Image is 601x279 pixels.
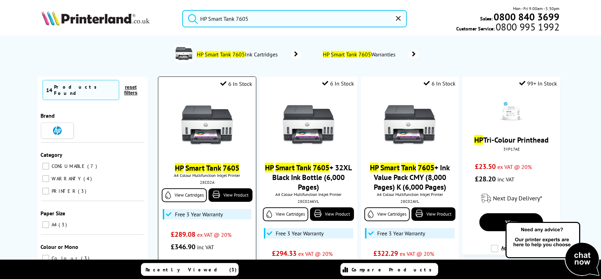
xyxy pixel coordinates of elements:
span: ex VAT @ 20% [197,231,231,238]
span: £289.08 [171,230,195,239]
input: WARRANTY 4 [42,175,49,182]
span: Mon - Fri 9:00am - 5:30pm [513,5,559,12]
mark: 7605 [418,163,434,172]
a: View Cartridges [162,188,207,202]
span: inc VAT [197,244,214,251]
button: reset filters [119,84,143,96]
a: HP Smart Tank 7605+ 32XL Black Ink Bottle (6,000 Pages) [265,163,352,192]
mark: Tank [206,163,221,173]
a: View [479,213,543,231]
mark: HP [265,163,274,172]
mark: Smart [205,51,219,58]
span: 3 [81,255,91,261]
img: HP-SmartTank-7605-Front-Small.jpg [283,99,335,151]
a: Compare Products [341,263,438,276]
a: View Cartridges [364,207,410,221]
mark: 7605 [313,163,329,172]
div: 3YP17AE [468,146,555,152]
mark: Tank [296,163,311,172]
span: ex VAT @ 20% [298,250,333,257]
span: A4 [50,222,58,228]
span: Free 3 Year Warranty [276,230,324,237]
span: Next Day Delivery* [493,194,542,202]
mark: Smart [275,163,295,172]
img: HP [53,126,62,135]
span: A4 Colour Multifunction Inkjet Printer [162,173,252,178]
a: HP Smart Tank 7605 [175,163,239,173]
img: 28C02A-conspage.jpg [175,45,193,62]
input: Colour 3 [42,255,49,262]
mark: Smart [331,51,345,58]
div: modal_delivery [466,189,557,208]
a: Recently Viewed (3) [141,263,239,276]
a: View Product [209,188,252,202]
input: CONSUMABLE 7 [42,163,49,170]
span: Ink Cartridges [196,51,281,58]
label: Add to Compare [491,245,533,258]
b: 0800 840 3699 [494,10,559,23]
img: HP-3YP17A-Small.png [499,99,523,123]
span: Free 3 Year Warranty [377,230,425,237]
a: HP Smart Tank 7605+ Ink Value Pack CMY (8,000 Pages) K (6,000 Pages) [370,163,450,192]
mark: Smart [185,163,205,173]
a: HP Smart Tank 7605Ink Cartridges [196,45,301,64]
mark: 7605 [232,51,245,58]
span: £346.90 [171,242,195,251]
a: HP Smart Tank 7605Warranties [322,49,419,59]
span: A4 Colour Multifunction Inkjet Printer [364,192,456,197]
a: View Product [412,207,456,221]
span: 3 [78,188,88,194]
div: 28C02AKVL [265,199,352,204]
div: 28C02A [163,180,250,185]
a: View Product [310,207,354,221]
span: ex VAT @ 20% [497,163,532,170]
span: 14 [46,87,53,93]
span: View [505,219,517,226]
span: £28.20 [475,174,496,183]
img: Open Live Chat window [504,221,601,278]
span: Sales: [480,15,493,22]
div: 6 In Stock [322,80,354,87]
mark: HP [323,51,329,58]
img: HP-SmartTank-7605-Front-Small.jpg [181,99,233,151]
input: Search product [182,10,407,27]
mark: Tank [401,163,416,172]
span: 3 [59,222,69,228]
span: 7 [88,163,99,169]
span: Brand [41,112,55,119]
a: Printerland Logo [42,10,174,27]
mark: Tank [346,51,357,58]
mark: 7605 [359,51,371,58]
span: ex VAT @ 20% [400,250,434,257]
mark: Smart [380,163,400,172]
span: £322.29 [373,249,398,258]
div: Products Found [54,84,115,96]
mark: HP [474,135,483,145]
span: £23.50 [475,162,496,171]
span: Free 3 Year Warranty [175,211,223,218]
mark: Tank [220,51,231,58]
span: Warranties [322,51,398,58]
span: Colour [50,255,81,261]
mark: HP [197,51,203,58]
span: Compare Products [352,267,436,273]
div: 6 In Stock [424,80,456,87]
span: A4 Colour Multifunction Inkjet Printer [263,192,354,197]
a: 0800 840 3699 [493,13,559,20]
span: £294.33 [272,249,297,258]
a: HPTri-Colour Printhead [474,135,549,145]
span: PRINTER [50,188,78,194]
span: Customer Service: [456,24,559,32]
span: 4 [84,175,94,182]
span: CONSUMABLE [50,163,87,169]
span: 0800 995 1992 [495,24,559,30]
span: Recently Viewed (3) [146,267,237,273]
span: Paper Size [41,210,65,217]
span: inc VAT [497,176,514,183]
div: 28C02AVL [366,199,454,204]
img: HP-SmartTank-7605-Front-Small.jpg [384,99,436,151]
mark: 7605 [223,163,239,173]
input: A4 3 [42,221,49,228]
span: Category [41,151,63,158]
div: 6 In Stock [221,80,253,87]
